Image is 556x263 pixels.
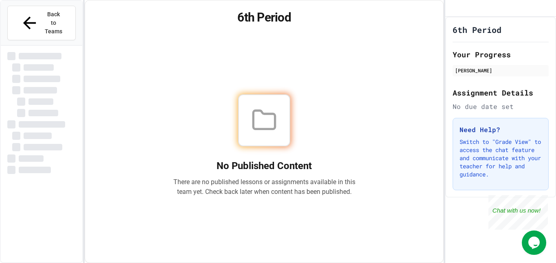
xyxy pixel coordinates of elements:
[522,230,548,255] iframe: chat widget
[453,49,549,60] h2: Your Progress
[7,6,76,40] button: Back to Teams
[460,125,542,135] h3: Need Help?
[455,67,546,74] div: [PERSON_NAME]
[453,87,549,98] h2: Assignment Details
[173,159,355,172] h2: No Published Content
[95,10,434,25] h1: 6th Period
[453,102,549,111] div: No due date set
[173,177,355,197] p: There are no published lessons or assignments available in this team yet. Check back later when c...
[460,138,542,178] p: Switch to "Grade View" to access the chat feature and communicate with your teacher for help and ...
[488,195,548,230] iframe: chat widget
[44,10,63,36] span: Back to Teams
[453,24,501,35] h1: 6th Period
